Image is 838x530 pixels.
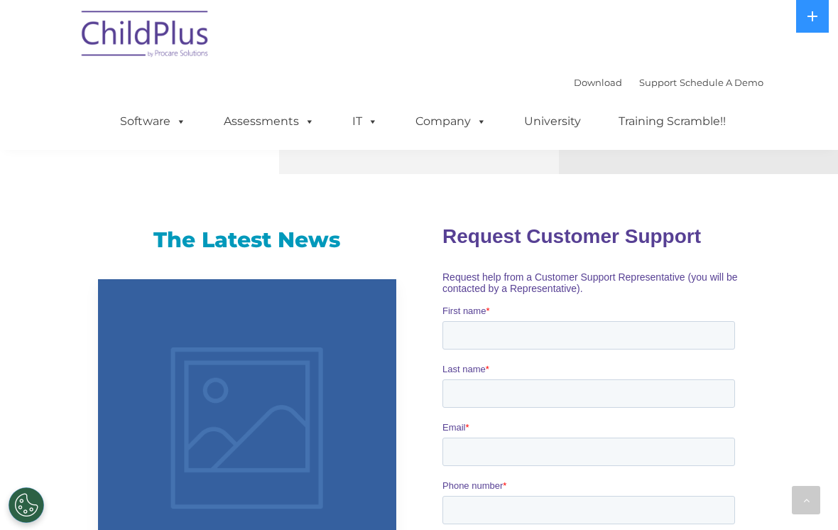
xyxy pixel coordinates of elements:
[574,77,622,88] a: Download
[401,107,501,136] a: Company
[106,107,200,136] a: Software
[574,77,763,88] font: |
[639,77,677,88] a: Support
[604,107,740,136] a: Training Scramble!!
[680,77,763,88] a: Schedule A Demo
[9,487,44,523] button: Cookies Settings
[338,107,392,136] a: IT
[510,107,595,136] a: University
[209,107,329,136] a: Assessments
[98,226,396,254] h3: The Latest News
[75,1,217,72] img: ChildPlus by Procare Solutions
